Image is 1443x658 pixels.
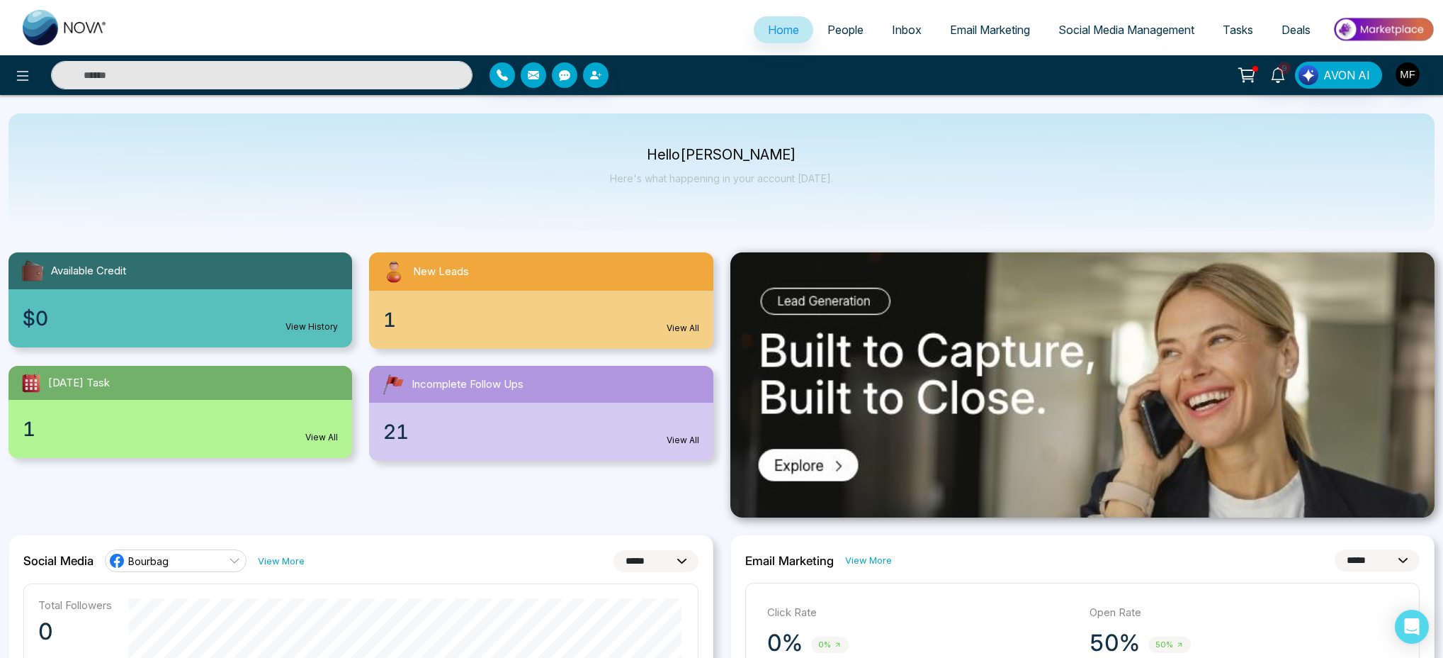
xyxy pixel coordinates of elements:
img: newLeads.svg [380,258,407,285]
span: 9 [1278,62,1291,74]
span: Social Media Management [1058,23,1194,37]
a: Incomplete Follow Ups21View All [361,366,721,461]
img: Market-place.gif [1332,13,1434,45]
button: AVON AI [1295,62,1382,89]
span: Available Credit [51,263,126,279]
a: Tasks [1209,16,1267,43]
a: View All [667,434,699,447]
span: 21 [383,417,409,447]
span: Email Marketing [950,23,1030,37]
img: . [730,252,1435,518]
p: 50% [1090,629,1140,657]
a: View History [285,320,338,333]
a: Social Media Management [1044,16,1209,43]
span: 1 [383,305,396,335]
p: 0% [767,629,803,657]
img: availableCredit.svg [20,258,45,284]
p: Total Followers [38,598,112,612]
h2: Social Media [23,554,94,568]
img: Nova CRM Logo [23,10,108,45]
a: View All [667,322,699,335]
img: Lead Flow [1298,65,1318,85]
span: Bourbag [128,554,169,568]
span: Inbox [892,23,922,37]
a: Home [754,16,813,43]
a: Email Marketing [936,16,1044,43]
a: View More [845,554,892,567]
span: Incomplete Follow Ups [412,377,524,393]
span: $0 [23,303,48,333]
a: View More [258,554,305,568]
span: People [827,23,864,37]
div: Open Intercom Messenger [1395,610,1429,644]
span: New Leads [413,264,469,280]
a: People [813,16,878,43]
img: User Avatar [1396,62,1420,87]
a: Deals [1267,16,1325,43]
p: Hello [PERSON_NAME] [610,149,833,161]
a: New Leads1View All [361,252,721,349]
span: 50% [1148,637,1191,653]
h2: Email Marketing [745,554,834,568]
span: Home [768,23,799,37]
span: Deals [1281,23,1311,37]
p: Here's what happening in your account [DATE]. [610,172,833,184]
a: Inbox [878,16,936,43]
p: 0 [38,618,112,646]
span: AVON AI [1323,67,1370,84]
p: Click Rate [767,605,1075,621]
span: [DATE] Task [48,375,110,391]
span: Tasks [1223,23,1253,37]
a: 9 [1261,62,1295,87]
img: todayTask.svg [20,372,43,394]
span: 0% [811,637,849,653]
a: View All [305,431,338,444]
span: 1 [23,414,35,444]
img: followUps.svg [380,372,406,397]
p: Open Rate [1090,605,1398,621]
